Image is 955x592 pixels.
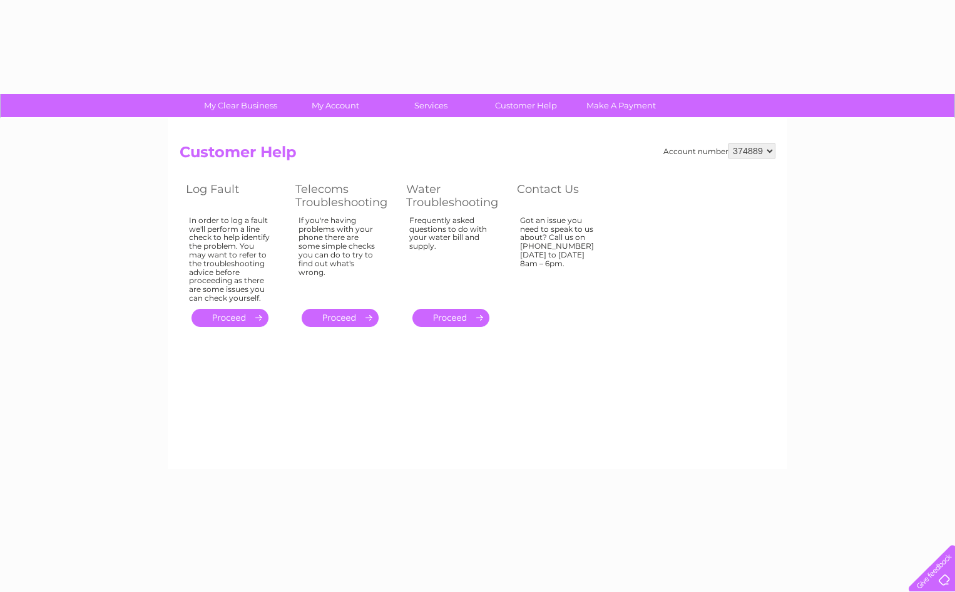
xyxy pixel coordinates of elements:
a: . [412,309,489,327]
div: Got an issue you need to speak to us about? Call us on [PHONE_NUMBER] [DATE] to [DATE] 8am – 6pm. [520,216,601,298]
div: If you're having problems with your phone there are some simple checks you can do to try to find ... [299,216,381,298]
a: . [192,309,268,327]
a: Make A Payment [569,94,673,117]
h2: Customer Help [180,143,775,167]
th: Contact Us [511,179,620,212]
a: . [302,309,379,327]
a: Customer Help [474,94,578,117]
div: In order to log a fault we'll perform a line check to help identify the problem. You may want to ... [189,216,270,303]
div: Frequently asked questions to do with your water bill and supply. [409,216,492,298]
div: Account number [663,143,775,158]
a: My Clear Business [189,94,292,117]
a: Services [379,94,483,117]
th: Telecoms Troubleshooting [289,179,400,212]
th: Log Fault [180,179,289,212]
a: My Account [284,94,387,117]
th: Water Troubleshooting [400,179,511,212]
